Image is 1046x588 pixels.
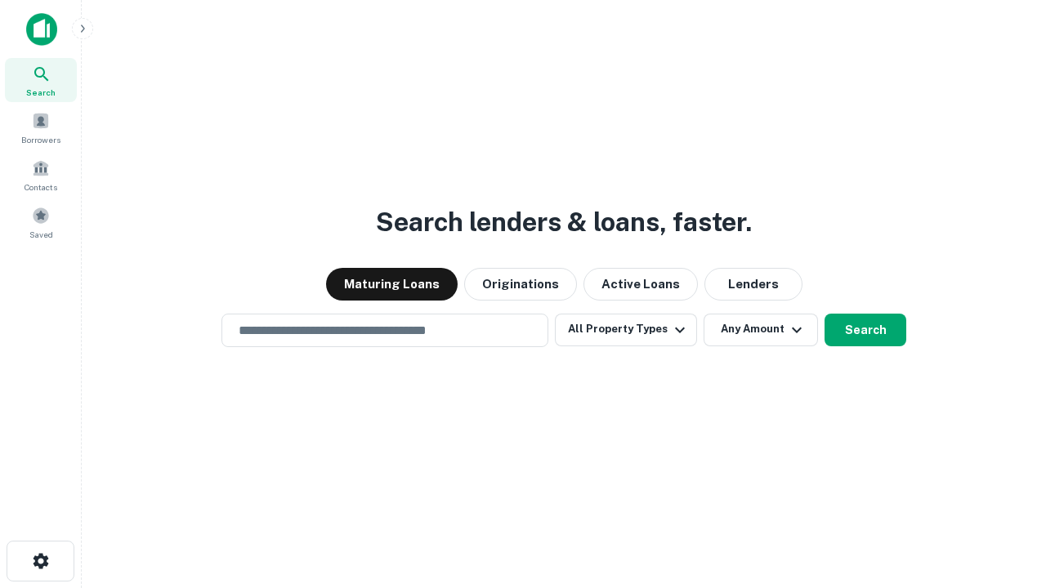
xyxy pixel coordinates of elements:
[26,86,56,99] span: Search
[464,268,577,301] button: Originations
[825,314,906,346] button: Search
[704,314,818,346] button: Any Amount
[376,203,752,242] h3: Search lenders & loans, faster.
[21,133,60,146] span: Borrowers
[964,457,1046,536] iframe: Chat Widget
[26,13,57,46] img: capitalize-icon.png
[29,228,53,241] span: Saved
[5,153,77,197] a: Contacts
[5,105,77,149] a: Borrowers
[555,314,697,346] button: All Property Types
[5,200,77,244] a: Saved
[25,180,57,194] span: Contacts
[326,268,458,301] button: Maturing Loans
[704,268,802,301] button: Lenders
[583,268,698,301] button: Active Loans
[5,58,77,102] a: Search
